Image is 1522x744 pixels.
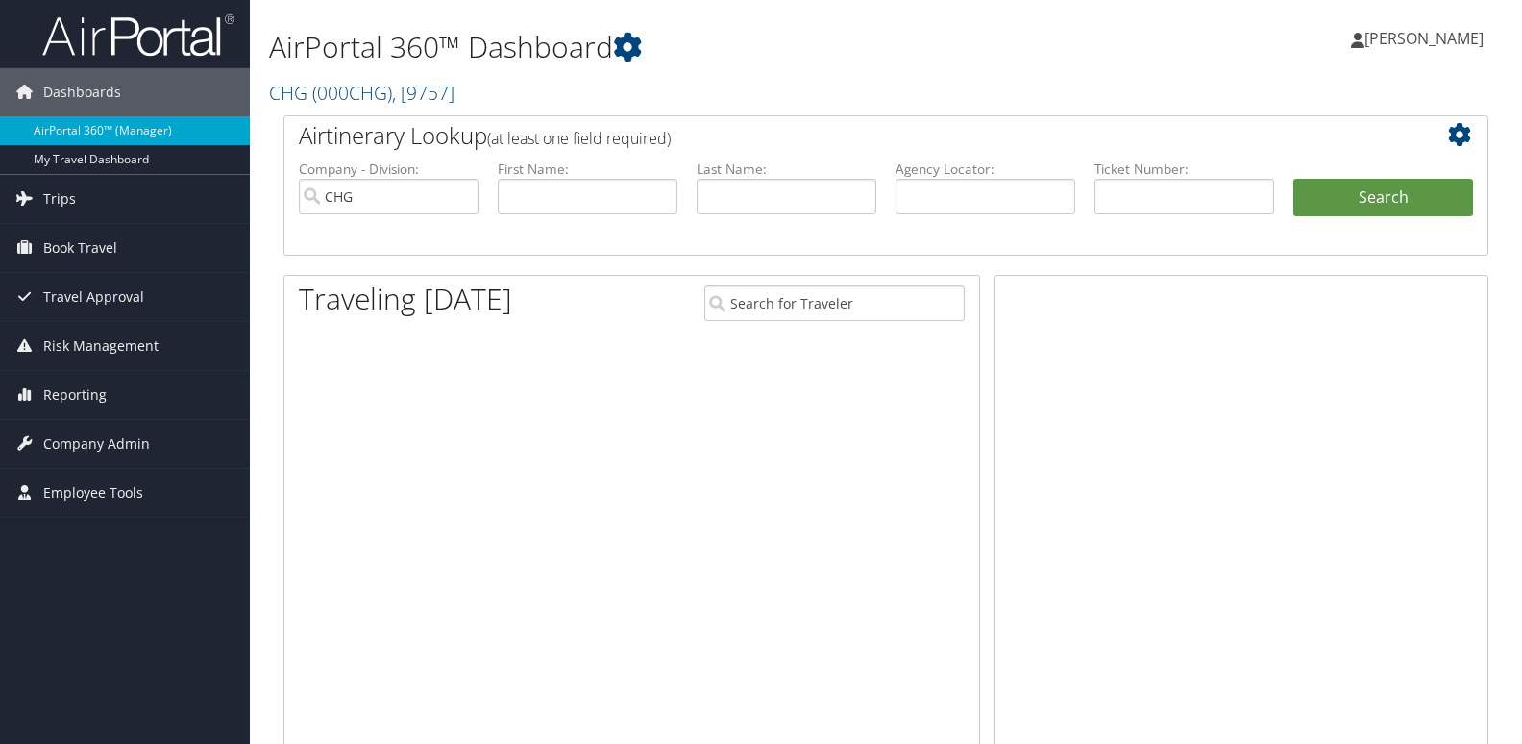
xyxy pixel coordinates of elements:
span: Dashboards [43,68,121,116]
span: ( 000CHG ) [312,80,392,106]
input: Search for Traveler [704,285,965,321]
span: Trips [43,175,76,223]
h1: Traveling [DATE] [299,279,512,319]
span: , [ 9757 ] [392,80,454,106]
span: Risk Management [43,322,159,370]
label: Last Name: [697,160,876,179]
span: Reporting [43,371,107,419]
label: Company - Division: [299,160,479,179]
label: Ticket Number: [1094,160,1274,179]
h2: Airtinerary Lookup [299,119,1373,152]
button: Search [1293,179,1473,217]
h1: AirPortal 360™ Dashboard [269,27,1092,67]
span: Book Travel [43,224,117,272]
a: [PERSON_NAME] [1351,10,1503,67]
span: Company Admin [43,420,150,468]
a: CHG [269,80,454,106]
span: [PERSON_NAME] [1364,28,1484,49]
span: Travel Approval [43,273,144,321]
label: First Name: [498,160,677,179]
label: Agency Locator: [896,160,1075,179]
span: Employee Tools [43,469,143,517]
span: (at least one field required) [487,128,671,149]
img: airportal-logo.png [42,12,234,58]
